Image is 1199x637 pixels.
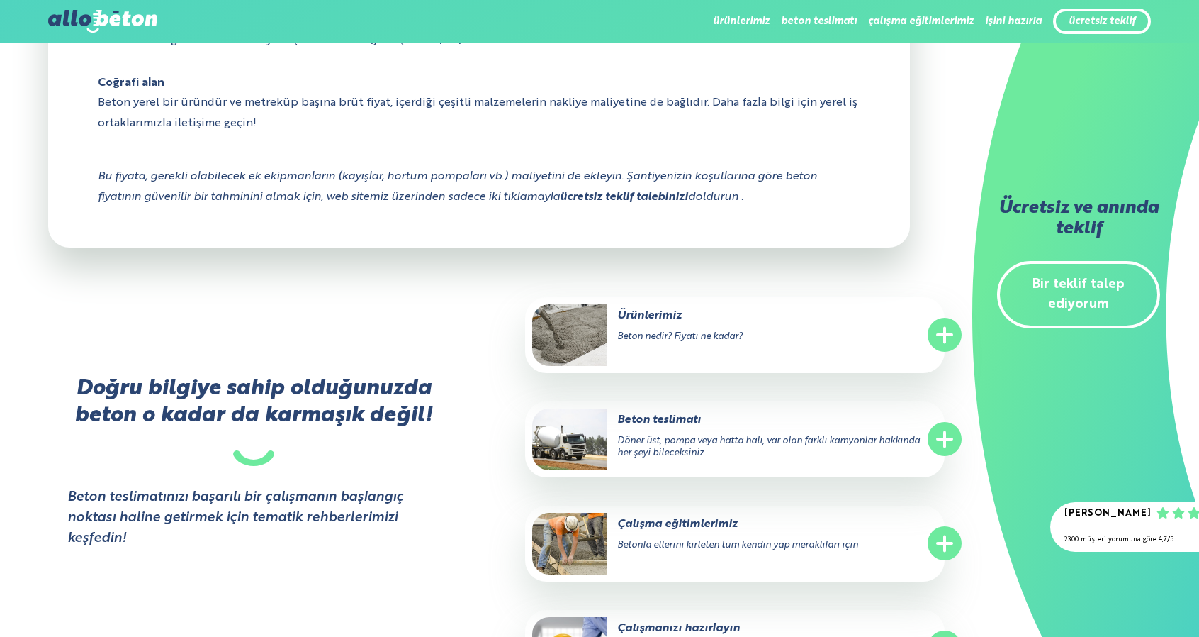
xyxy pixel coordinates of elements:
[617,541,858,550] font: Betonla ellerini kirleten tüm kendin yap meraklıları için
[617,332,743,341] font: Beton nedir? Fiyatı ne kadar?
[98,97,857,129] font: Beton yerel bir üründür ve metreküp başına brüt fiyat, içerdiği çeşitli malzemelerin nakliye mali...
[560,192,688,203] a: ücretsiz teklif talebinizi
[1069,16,1135,26] font: ücretsiz teklif
[48,10,157,33] img: allobreton
[98,77,164,89] font: Coğrafi alan
[617,623,740,634] font: Çalışmanızı hazırlayın
[617,436,920,458] font: Döner üst, pompa veya hatta halı, var olan farklı kamyonlar hakkında her şeyi bileceksiniz
[1069,16,1135,28] a: ücretsiz teklif
[98,13,827,46] font: Geciktirici. Beton için ideal kuruma sıcaklığı 15 ila 20°C arasındadır. Çok sıcak havalarda çok h...
[67,490,407,545] font: Beton teslimatınızı başarılı bir çalışmanın başlangıç ​​noktası haline getirmek için tematik rehb...
[998,199,1159,238] font: Ücretsiz ve anında teklif
[713,16,770,26] font: ürünlerimiz
[688,192,743,203] font: doldurun .
[532,304,607,366] img: Ürünlerimiz
[617,414,701,426] font: Beton teslimatı
[74,378,432,426] font: Doğru bilgiye sahip olduğunuzda beton o kadar da karmaşık değil!
[781,16,857,26] font: beton teslimatı
[617,310,682,321] font: Ürünlerimiz
[868,16,974,26] font: çalışma eğitimlerimiz
[985,16,1042,26] font: işini hazırla
[532,409,607,470] img: Beton teslimatı
[617,519,738,530] font: Çalışma eğitimlerimiz
[532,513,607,575] img: Çalışma eğitimlerimiz
[98,171,817,203] font: Bu fiyata, gerekli olabilecek ek ekipmanların (kayışlar, hortum pompaları vb.) maliyetini de ekle...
